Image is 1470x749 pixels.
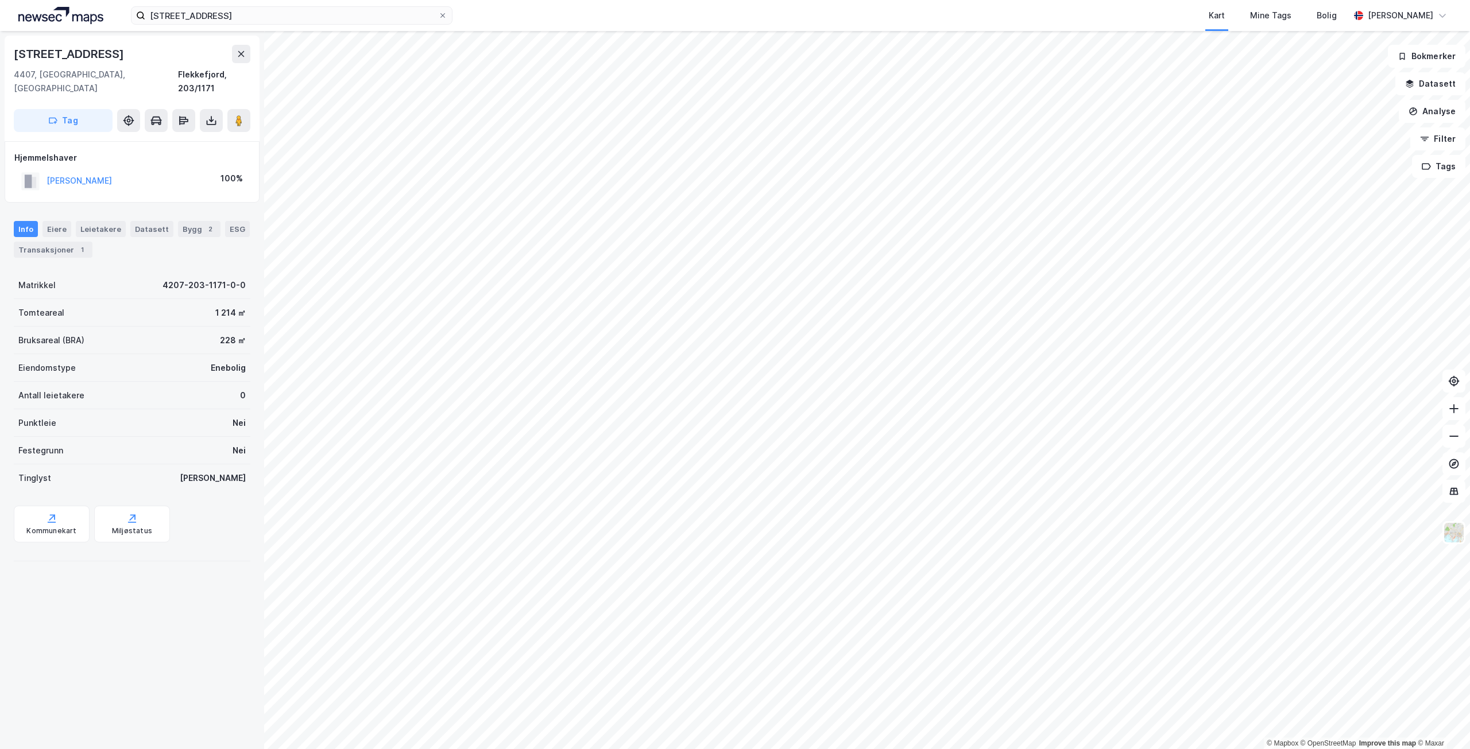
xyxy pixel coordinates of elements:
[1413,694,1470,749] div: Kontrollprogram for chat
[14,151,250,165] div: Hjemmelshaver
[1412,155,1465,178] button: Tags
[1209,9,1225,22] div: Kart
[1368,9,1433,22] div: [PERSON_NAME]
[1443,522,1465,544] img: Z
[1395,72,1465,95] button: Datasett
[1267,739,1298,747] a: Mapbox
[233,444,246,457] div: Nei
[18,333,84,347] div: Bruksareal (BRA)
[1410,127,1465,150] button: Filter
[18,389,84,402] div: Antall leietakere
[215,306,246,320] div: 1 214 ㎡
[112,526,152,535] div: Miljøstatus
[18,361,76,375] div: Eiendomstype
[14,68,178,95] div: 4407, [GEOGRAPHIC_DATA], [GEOGRAPHIC_DATA]
[220,172,243,185] div: 100%
[211,361,246,375] div: Enebolig
[18,7,103,24] img: logo.a4113a55bc3d86da70a041830d287a7e.svg
[14,109,113,132] button: Tag
[180,471,246,485] div: [PERSON_NAME]
[1317,9,1337,22] div: Bolig
[18,444,63,457] div: Festegrunn
[163,278,246,292] div: 4207-203-1171-0-0
[26,526,76,535] div: Kommunekart
[1301,739,1356,747] a: OpenStreetMap
[14,45,126,63] div: [STREET_ADDRESS]
[76,221,126,237] div: Leietakere
[240,389,246,402] div: 0
[233,416,246,430] div: Nei
[14,221,38,237] div: Info
[18,278,56,292] div: Matrikkel
[76,244,88,255] div: 1
[14,242,92,258] div: Transaksjoner
[1388,45,1465,68] button: Bokmerker
[225,221,250,237] div: ESG
[1413,694,1470,749] iframe: Chat Widget
[18,471,51,485] div: Tinglyst
[42,221,71,237] div: Eiere
[130,221,173,237] div: Datasett
[18,416,56,430] div: Punktleie
[145,7,438,24] input: Søk på adresse, matrikkel, gårdeiere, leietakere eller personer
[178,221,220,237] div: Bygg
[220,333,246,347] div: 228 ㎡
[204,223,216,235] div: 2
[1250,9,1291,22] div: Mine Tags
[18,306,64,320] div: Tomteareal
[178,68,250,95] div: Flekkefjord, 203/1171
[1359,739,1416,747] a: Improve this map
[1399,100,1465,123] button: Analyse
